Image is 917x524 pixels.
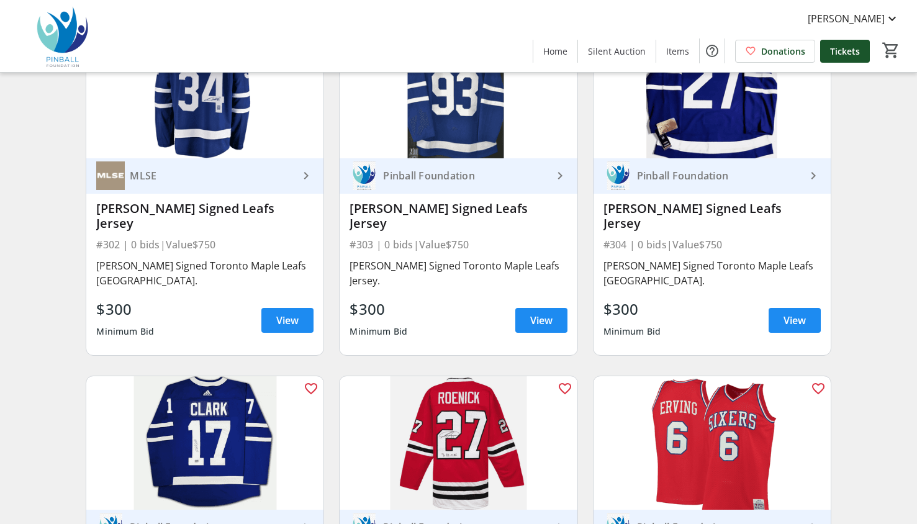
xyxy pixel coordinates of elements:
[340,158,577,194] a: Pinball FoundationPinball Foundation
[96,320,154,343] div: Minimum Bid
[350,161,378,190] img: Pinball Foundation
[340,376,577,510] img: Jeremy Roenick Signed Blackhawks jersey
[96,298,154,320] div: $300
[340,25,577,158] img: Doug Gilmour Signed Leafs Jersey
[603,320,661,343] div: Minimum Bid
[86,25,323,158] img: Auston Matthews Signed Leafs Jersey
[656,40,699,63] a: Items
[350,201,567,231] div: [PERSON_NAME] Signed Leafs Jersey
[553,168,567,183] mat-icon: keyboard_arrow_right
[811,381,826,396] mat-icon: favorite_outline
[761,45,805,58] span: Donations
[735,40,815,63] a: Donations
[261,308,314,333] a: View
[299,168,314,183] mat-icon: keyboard_arrow_right
[666,45,689,58] span: Items
[304,381,318,396] mat-icon: favorite_outline
[594,158,831,194] a: Pinball FoundationPinball Foundation
[594,376,831,510] img: Julius "Dr. J" Erving Signed 76ers Jersey
[530,313,553,328] span: View
[603,298,661,320] div: $300
[543,45,567,58] span: Home
[350,236,567,253] div: #303 | 0 bids | Value $750
[378,169,552,182] div: Pinball Foundation
[588,45,646,58] span: Silent Auction
[603,161,632,190] img: Pinball Foundation
[276,313,299,328] span: View
[808,11,885,26] span: [PERSON_NAME]
[603,201,821,231] div: [PERSON_NAME] Signed Leafs Jersey
[96,236,314,253] div: #302 | 0 bids | Value $750
[880,39,902,61] button: Cart
[350,258,567,288] div: [PERSON_NAME] Signed Toronto Maple Leafs Jersey.
[769,308,821,333] a: View
[784,313,806,328] span: View
[125,169,299,182] div: MLSE
[594,25,831,158] img: Daryl Sittler Signed Leafs Jersey
[798,9,910,29] button: [PERSON_NAME]
[578,40,656,63] a: Silent Auction
[806,168,821,183] mat-icon: keyboard_arrow_right
[558,381,572,396] mat-icon: favorite_outline
[350,298,407,320] div: $300
[96,161,125,190] img: MLSE
[86,158,323,194] a: MLSEMLSE
[7,5,118,67] img: Pinball Foundation 's Logo
[820,40,870,63] a: Tickets
[86,376,323,510] img: Wendel Clark Signed Leafs Jersey
[632,169,806,182] div: Pinball Foundation
[350,320,407,343] div: Minimum Bid
[700,38,725,63] button: Help
[603,258,821,288] div: [PERSON_NAME] Signed Toronto Maple Leafs [GEOGRAPHIC_DATA].
[96,201,314,231] div: [PERSON_NAME] Signed Leafs Jersey
[515,308,567,333] a: View
[830,45,860,58] span: Tickets
[533,40,577,63] a: Home
[603,236,821,253] div: #304 | 0 bids | Value $750
[96,258,314,288] div: [PERSON_NAME] Signed Toronto Maple Leafs [GEOGRAPHIC_DATA].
